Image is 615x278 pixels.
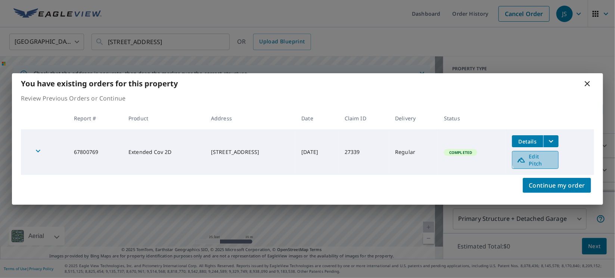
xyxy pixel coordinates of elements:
[68,107,122,129] th: Report #
[339,107,389,129] th: Claim ID
[211,148,289,156] div: [STREET_ADDRESS]
[512,151,559,169] a: Edit Pitch
[529,180,585,191] span: Continue my order
[205,107,295,129] th: Address
[517,153,554,167] span: Edit Pitch
[21,78,178,89] b: You have existing orders for this property
[122,129,205,175] td: Extended Cov 2D
[543,135,559,147] button: filesDropdownBtn-67800769
[389,129,438,175] td: Regular
[295,107,338,129] th: Date
[516,138,539,145] span: Details
[523,178,591,193] button: Continue my order
[68,129,122,175] td: 67800769
[21,94,594,103] p: Review Previous Orders or Continue
[445,150,476,155] span: Completed
[295,129,338,175] td: [DATE]
[512,135,543,147] button: detailsBtn-67800769
[438,107,506,129] th: Status
[122,107,205,129] th: Product
[389,107,438,129] th: Delivery
[339,129,389,175] td: 27339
